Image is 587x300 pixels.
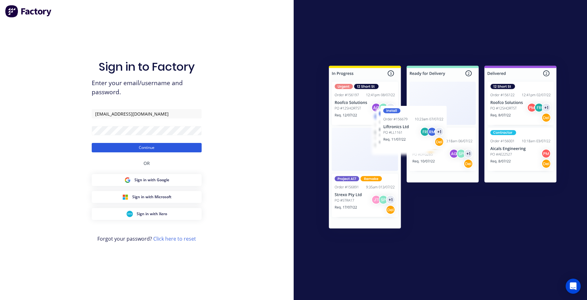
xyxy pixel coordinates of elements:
h1: Sign in to Factory [99,60,195,74]
span: Forgot your password? [97,235,196,243]
img: Xero Sign in [127,211,133,217]
button: Continue [92,143,202,152]
div: OR [144,152,150,174]
img: Microsoft Sign in [122,194,128,200]
img: Sign in [315,53,570,243]
span: Sign in with Microsoft [132,194,171,200]
button: Google Sign inSign in with Google [92,174,202,186]
div: Open Intercom Messenger [566,279,581,294]
img: Google Sign in [124,177,131,183]
span: Enter your email/username and password. [92,79,202,97]
a: Click here to reset [153,235,196,242]
button: Xero Sign inSign in with Xero [92,208,202,220]
button: Microsoft Sign inSign in with Microsoft [92,191,202,203]
span: Sign in with Xero [137,211,167,217]
span: Sign in with Google [134,177,169,183]
input: Email/Username [92,109,202,118]
img: Factory [5,5,52,18]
